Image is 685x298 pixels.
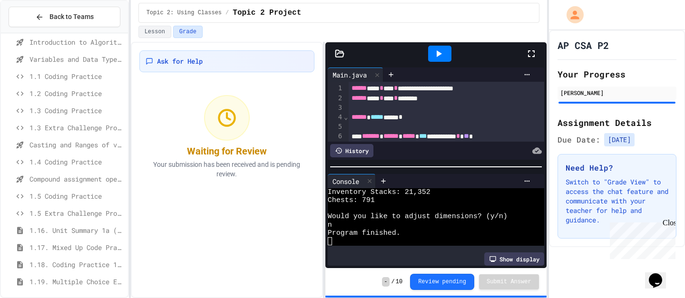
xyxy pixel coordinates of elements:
span: 1.18. Coding Practice 1a (1.1-1.6) [29,260,124,269]
span: Variables and Data Types - Quiz [29,54,124,64]
span: Program finished. [328,229,401,237]
h2: Your Progress [558,67,676,81]
span: 1.5 Coding Practice [29,191,124,201]
span: Submit Answer [487,278,531,286]
span: 1.3 Extra Challenge Problem [29,123,124,133]
span: 1.2 Coding Practice [29,88,124,98]
div: Main.java [328,67,383,82]
div: 1 [328,84,343,94]
iframe: chat widget [606,219,675,259]
span: 1.19. Multiple Choice Exercises for Unit 1a (1.1-1.6) [29,277,124,287]
div: History [330,144,373,157]
div: 6 [328,132,343,142]
div: My Account [557,4,586,26]
span: - [382,277,389,287]
div: [PERSON_NAME] [560,88,674,97]
iframe: chat widget [645,260,675,288]
span: Due Date: [558,134,600,145]
h1: AP CSA P2 [558,38,609,52]
div: Show display [484,252,544,266]
span: Inventory Stacks: 21,352 [328,188,431,196]
div: Console [328,176,364,186]
span: 1.5 Extra Challenge Problem [29,208,124,218]
span: Compound assignment operators - Quiz [29,174,124,184]
button: Review pending [410,274,474,290]
span: Would you like to adjust dimensions? (y/n) [328,212,508,221]
div: 3 [328,103,343,113]
div: 4 [328,113,343,123]
span: 1.1 Coding Practice [29,71,124,81]
div: Console [328,174,376,188]
p: Your submission has been received and is pending review. [145,160,309,179]
span: Back to Teams [49,12,94,22]
span: Topic 2 Project [233,7,301,19]
button: Submit Answer [479,274,539,289]
div: Waiting for Review [187,144,267,158]
div: Main.java [328,70,372,80]
p: Switch to "Grade View" to access the chat feature and communicate with your teacher for help and ... [566,177,668,225]
span: [DATE] [604,133,635,146]
span: n [328,221,332,229]
div: 2 [328,94,343,104]
div: 5 [328,122,343,132]
button: Lesson [138,26,171,38]
div: Chat with us now!Close [4,4,66,60]
h2: Assignment Details [558,116,676,129]
span: 1.17. Mixed Up Code Practice 1.1-1.6 [29,242,124,252]
span: Chests: 791 [328,196,375,204]
span: 10 [396,278,402,286]
button: Back to Teams [9,7,120,27]
span: Fold line [343,113,348,121]
span: 1.16. Unit Summary 1a (1.1-1.6) [29,225,124,235]
span: / [225,9,229,17]
span: / [391,278,395,286]
span: 1.3 Coding Practice [29,106,124,115]
span: 1.4 Coding Practice [29,157,124,167]
button: Grade [173,26,203,38]
h3: Need Help? [566,162,668,173]
span: Casting and Ranges of variables - Quiz [29,140,124,150]
span: Introduction to Algorithms, Programming, and Compilers [29,37,124,47]
span: Topic 2: Using Classes [147,9,222,17]
span: Ask for Help [157,57,203,66]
